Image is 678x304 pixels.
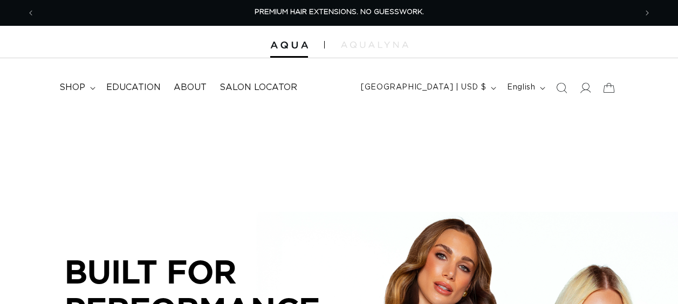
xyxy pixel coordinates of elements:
span: About [174,82,207,93]
button: Previous announcement [19,3,43,23]
img: aqualyna.com [341,42,408,48]
span: shop [59,82,85,93]
button: Next announcement [635,3,659,23]
span: [GEOGRAPHIC_DATA] | USD $ [361,82,486,93]
span: Salon Locator [220,82,297,93]
span: English [507,82,535,93]
a: About [167,75,213,100]
summary: shop [53,75,100,100]
button: [GEOGRAPHIC_DATA] | USD $ [354,78,501,98]
span: Education [106,82,161,93]
span: PREMIUM HAIR EXTENSIONS. NO GUESSWORK. [255,9,424,16]
img: Aqua Hair Extensions [270,42,308,49]
button: English [501,78,550,98]
a: Salon Locator [213,75,304,100]
summary: Search [550,76,573,100]
a: Education [100,75,167,100]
